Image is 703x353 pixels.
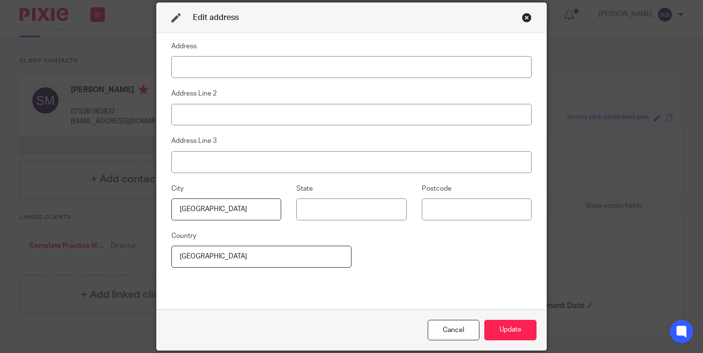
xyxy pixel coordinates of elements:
label: State [296,184,313,194]
label: Address Line 2 [171,89,217,98]
div: Close this dialog window [522,13,532,22]
label: Country [171,231,196,241]
label: Address [171,41,197,51]
label: Postcode [422,184,452,194]
label: Address Line 3 [171,136,217,146]
span: Edit address [193,14,239,21]
div: Close this dialog window [428,320,479,341]
button: Update [484,320,537,341]
label: City [171,184,184,194]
